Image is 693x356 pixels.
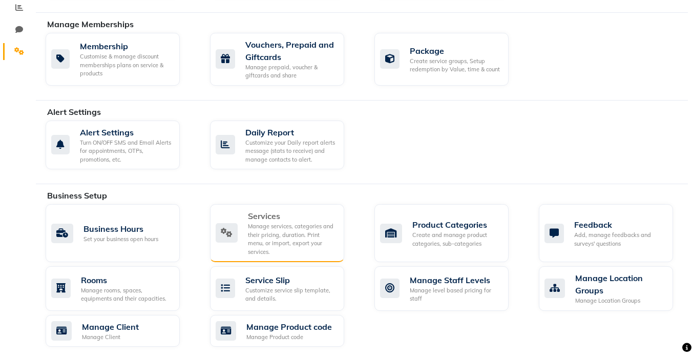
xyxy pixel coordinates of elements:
[46,33,195,86] a: MembershipCustomise & manage discount memberships plans on service & products
[539,266,688,311] a: Manage Location GroupsManage Location Groups
[248,222,336,256] div: Manage services, categories and their pricing, duration. Print menu, or import, export your servi...
[210,315,359,347] a: Manage Product codeManage Product code
[82,321,139,333] div: Manage Client
[245,126,336,139] div: Daily Report
[46,315,195,347] a: Manage ClientManage Client
[574,219,665,231] div: Feedback
[245,63,336,80] div: Manage prepaid, voucher & giftcards and share
[210,204,359,262] a: ServicesManage services, categories and their pricing, duration. Print menu, or import, export yo...
[46,204,195,262] a: Business HoursSet your business open hours
[83,235,158,244] div: Set your business open hours
[374,33,523,86] a: PackageCreate service groups, Setup redemption by Value, time & count
[410,286,500,303] div: Manage level based pricing for staff
[82,333,139,342] div: Manage Client
[210,121,359,170] a: Daily ReportCustomize your Daily report alerts message (stats to receive) and manage contacts to ...
[410,57,500,74] div: Create service groups, Setup redemption by Value, time & count
[575,272,665,296] div: Manage Location Groups
[410,45,500,57] div: Package
[245,274,336,286] div: Service Slip
[575,296,665,305] div: Manage Location Groups
[83,223,158,235] div: Business Hours
[46,266,195,311] a: RoomsManage rooms, spaces, equipments and their capacities.
[410,274,500,286] div: Manage Staff Levels
[574,231,665,248] div: Add, manage feedbacks and surveys' questions
[81,274,172,286] div: Rooms
[246,333,332,342] div: Manage Product code
[210,266,359,311] a: Service SlipCustomize service slip template, and details.
[412,231,500,248] div: Create and manage product categories, sub-categories
[248,210,336,222] div: Services
[245,38,336,63] div: Vouchers, Prepaid and Giftcards
[81,286,172,303] div: Manage rooms, spaces, equipments and their capacities.
[80,126,172,139] div: Alert Settings
[245,286,336,303] div: Customize service slip template, and details.
[246,321,332,333] div: Manage Product code
[80,139,172,164] div: Turn ON/OFF SMS and Email Alerts for appointments, OTPs, promotions, etc.
[80,40,172,52] div: Membership
[412,219,500,231] div: Product Categories
[539,204,688,262] a: FeedbackAdd, manage feedbacks and surveys' questions
[80,52,172,78] div: Customise & manage discount memberships plans on service & products
[46,121,195,170] a: Alert SettingsTurn ON/OFF SMS and Email Alerts for appointments, OTPs, promotions, etc.
[210,33,359,86] a: Vouchers, Prepaid and GiftcardsManage prepaid, voucher & giftcards and share
[374,266,523,311] a: Manage Staff LevelsManage level based pricing for staff
[374,204,523,262] a: Product CategoriesCreate and manage product categories, sub-categories
[245,139,336,164] div: Customize your Daily report alerts message (stats to receive) and manage contacts to alert.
